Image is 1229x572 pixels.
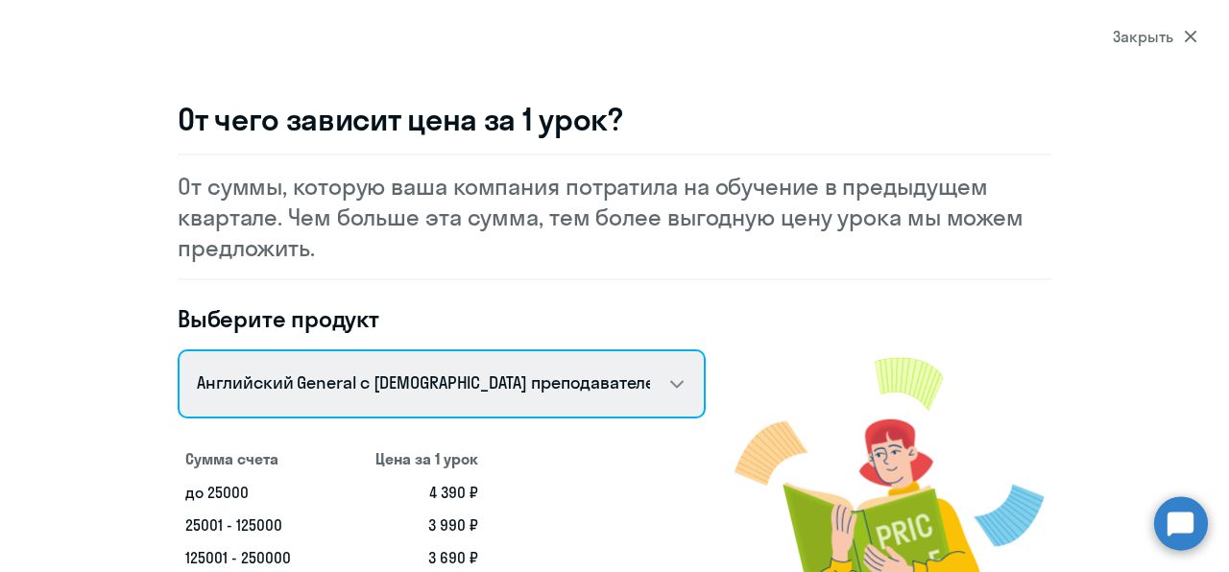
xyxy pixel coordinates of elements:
[178,303,706,334] h4: Выберите продукт
[178,476,337,509] td: до 25000
[178,509,337,541] td: 25001 - 125000
[178,441,337,476] th: Сумма счета
[337,509,487,541] td: 3 990 ₽
[178,100,1051,138] h3: От чего зависит цена за 1 урок?
[178,171,1051,263] p: От суммы, которую ваша компания потратила на обучение в предыдущем квартале. Чем больше эта сумма...
[337,476,487,509] td: 4 390 ₽
[1113,25,1197,48] div: Закрыть
[337,441,487,476] th: Цена за 1 урок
